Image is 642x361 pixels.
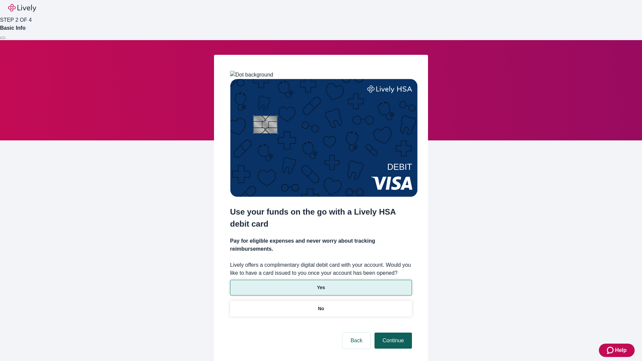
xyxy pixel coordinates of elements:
[230,237,412,253] h4: Pay for eligible expenses and never worry about tracking reimbursements.
[374,333,412,349] button: Continue
[615,346,627,354] span: Help
[318,305,324,312] p: No
[317,284,325,291] p: Yes
[599,344,635,357] button: Zendesk support iconHelp
[8,4,36,12] img: Lively
[607,346,615,354] svg: Zendesk support icon
[230,79,418,197] img: Debit card
[230,301,412,317] button: No
[342,333,370,349] button: Back
[230,261,412,277] label: Lively offers a complimentary digital debit card with your account. Would you like to have a card...
[230,71,273,79] img: Dot background
[230,206,412,230] h2: Use your funds on the go with a Lively HSA debit card
[230,280,412,295] button: Yes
